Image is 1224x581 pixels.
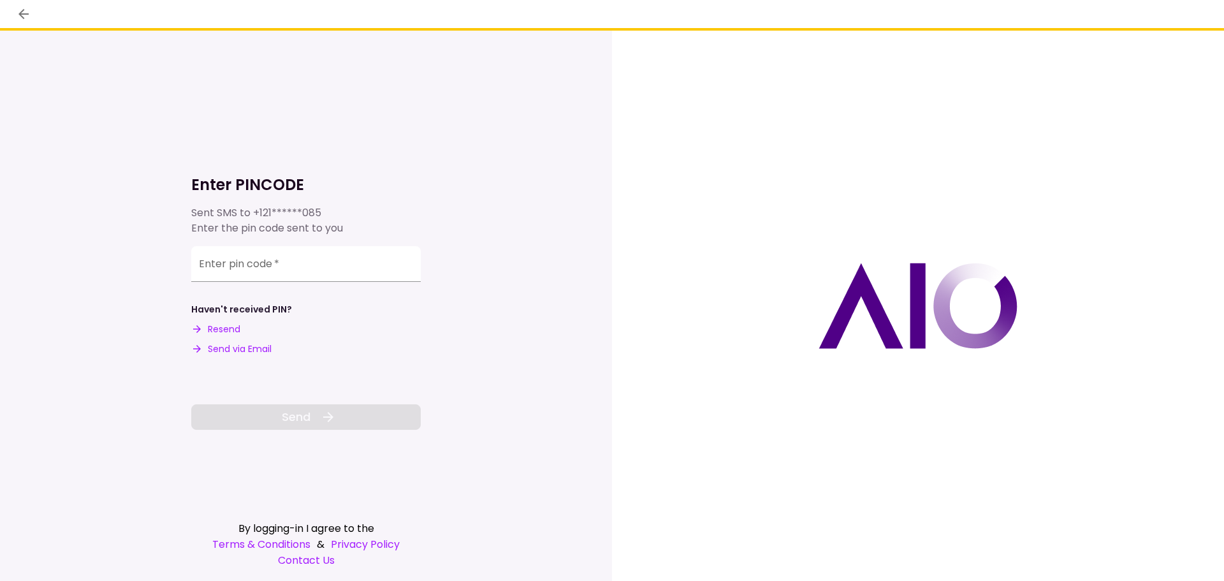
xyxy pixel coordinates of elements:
a: Privacy Policy [331,536,400,552]
a: Terms & Conditions [212,536,310,552]
button: back [13,3,34,25]
a: Contact Us [191,552,421,568]
button: Send via Email [191,342,272,356]
img: AIO logo [819,263,1017,349]
button: Resend [191,323,240,336]
div: & [191,536,421,552]
h1: Enter PINCODE [191,175,421,195]
button: Send [191,404,421,430]
div: Haven't received PIN? [191,303,292,316]
div: By logging-in I agree to the [191,520,421,536]
div: Sent SMS to Enter the pin code sent to you [191,205,421,236]
span: Send [282,408,310,425]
